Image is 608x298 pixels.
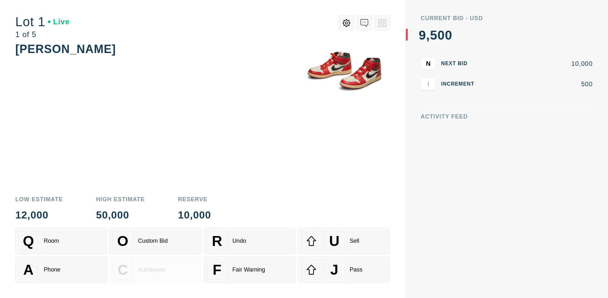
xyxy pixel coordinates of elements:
[426,60,430,67] span: N
[232,266,265,273] div: Fair Warning
[441,81,479,87] div: Increment
[329,233,339,249] span: U
[23,233,34,249] span: Q
[437,29,445,42] div: 0
[15,210,63,220] div: 12,000
[419,29,426,42] div: 9
[44,266,60,273] div: Phone
[117,233,128,249] span: O
[213,262,221,278] span: F
[110,228,201,254] button: OCustom Bid
[15,15,70,28] div: Lot 1
[204,256,296,283] button: FFair Warning
[178,196,211,202] div: Reserve
[430,29,437,42] div: 5
[441,61,479,66] div: Next Bid
[138,238,168,244] div: Custom Bid
[96,196,145,202] div: High Estimate
[298,228,390,254] button: USell
[138,266,165,273] div: Auctioneer
[426,29,430,157] div: ,
[421,114,593,119] div: Activity Feed
[428,80,429,88] span: I
[15,196,63,202] div: Low Estimate
[350,266,362,273] div: Pass
[44,238,59,244] div: Room
[298,256,390,283] button: JPass
[15,256,107,283] button: APhone
[484,60,593,67] div: 10,000
[118,262,128,278] span: C
[178,210,211,220] div: 10,000
[110,256,201,283] button: CAuctioneer
[15,31,70,38] div: 1 of 5
[421,57,436,70] button: N
[15,42,116,56] div: [PERSON_NAME]
[48,18,70,26] div: Live
[23,262,34,278] span: A
[15,228,107,254] button: QRoom
[421,78,436,90] button: I
[96,210,145,220] div: 50,000
[330,262,338,278] span: J
[445,29,452,42] div: 0
[421,15,593,21] div: Current Bid - USD
[212,233,222,249] span: R
[484,81,593,87] div: 500
[204,228,296,254] button: RUndo
[232,238,246,244] div: Undo
[350,238,359,244] div: Sell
